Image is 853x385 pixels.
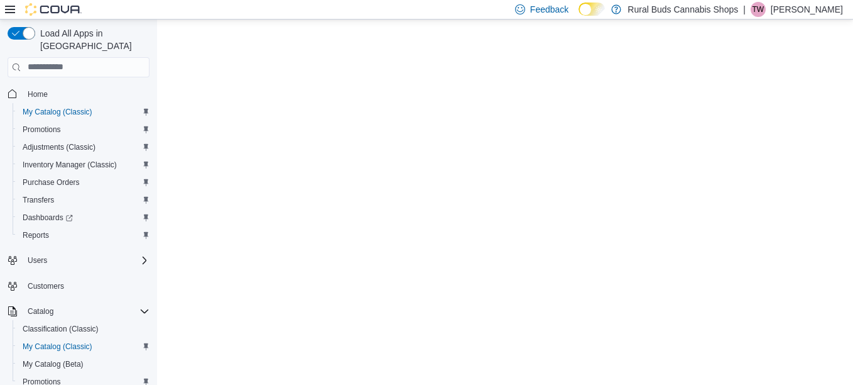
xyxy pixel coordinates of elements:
span: My Catalog (Beta) [18,357,149,372]
span: Inventory Manager (Classic) [18,157,149,172]
p: [PERSON_NAME] [771,2,843,17]
button: Users [23,253,52,268]
button: Adjustments (Classic) [13,138,155,156]
button: Reports [13,226,155,244]
a: Transfers [18,192,59,208]
span: Classification (Classic) [23,324,99,334]
a: Purchase Orders [18,175,85,190]
span: Promotions [18,122,149,137]
a: My Catalog (Classic) [18,339,97,354]
span: My Catalog (Classic) [18,339,149,354]
span: Home [23,86,149,102]
a: Customers [23,279,69,294]
p: | [743,2,746,17]
span: Home [28,89,48,99]
div: Tianna Wanders [751,2,766,17]
button: Customers [3,277,155,295]
span: Transfers [18,192,149,208]
span: Adjustments (Classic) [18,140,149,155]
button: Home [3,85,155,103]
span: Dashboards [18,210,149,225]
span: My Catalog (Classic) [18,104,149,120]
span: Classification (Classic) [18,321,149,337]
span: Catalog [28,306,53,316]
a: Reports [18,228,54,243]
span: Reports [23,230,49,240]
a: Promotions [18,122,66,137]
button: Inventory Manager (Classic) [13,156,155,174]
span: Customers [28,281,64,291]
span: Transfers [23,195,54,205]
button: Classification (Classic) [13,320,155,338]
button: Users [3,252,155,269]
span: My Catalog (Classic) [23,107,92,117]
p: Rural Buds Cannabis Shops [628,2,738,17]
span: Feedback [530,3,568,16]
a: Dashboards [18,210,78,225]
button: My Catalog (Classic) [13,103,155,121]
span: Reports [18,228,149,243]
button: Catalog [3,303,155,320]
img: Cova [25,3,82,16]
button: Transfers [13,191,155,209]
span: Load All Apps in [GEOGRAPHIC_DATA] [35,27,149,52]
span: Customers [23,278,149,294]
a: My Catalog (Classic) [18,104,97,120]
span: My Catalog (Classic) [23,342,92,352]
a: Inventory Manager (Classic) [18,157,122,172]
a: Classification (Classic) [18,321,104,337]
a: Home [23,87,53,102]
button: My Catalog (Beta) [13,355,155,373]
a: Adjustments (Classic) [18,140,101,155]
span: Users [28,255,47,265]
span: Promotions [23,125,61,135]
a: My Catalog (Beta) [18,357,89,372]
span: Dashboards [23,213,73,223]
button: Promotions [13,121,155,138]
span: TW [752,2,764,17]
button: Purchase Orders [13,174,155,191]
button: My Catalog (Classic) [13,338,155,355]
a: Dashboards [13,209,155,226]
span: Purchase Orders [23,177,80,187]
input: Dark Mode [579,3,605,16]
button: Catalog [23,304,58,319]
span: Adjustments (Classic) [23,142,95,152]
span: My Catalog (Beta) [23,359,84,369]
span: Users [23,253,149,268]
span: Inventory Manager (Classic) [23,160,117,170]
span: Purchase Orders [18,175,149,190]
span: Catalog [23,304,149,319]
